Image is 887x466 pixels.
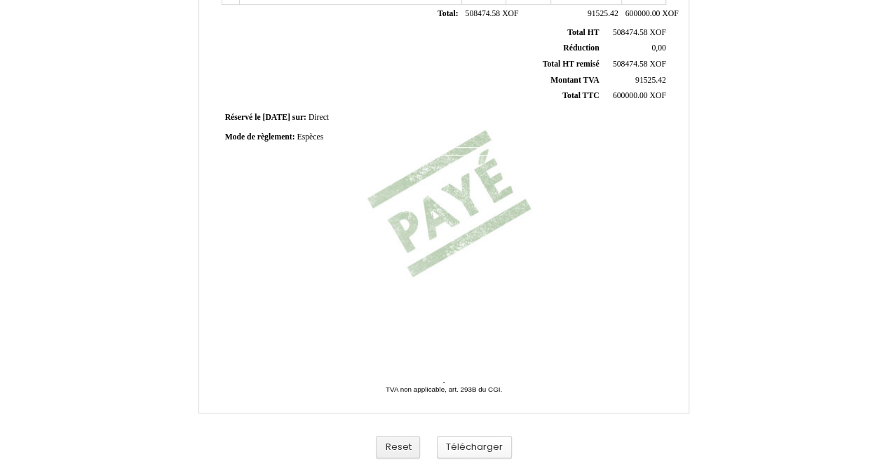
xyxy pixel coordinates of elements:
td: XOF [602,57,668,73]
button: Télécharger [437,436,512,459]
span: 91525.42 [635,76,666,85]
td: XOF [602,25,668,41]
span: 508474.58 [613,60,648,69]
span: Total HT [567,28,599,37]
span: Mode de règlement: [225,132,295,142]
span: TVA non applicable, art. 293B du CGI. [386,385,502,393]
td: XOF [622,4,666,24]
span: sur: [292,113,306,122]
span: - [442,378,445,385]
span: Total TTC [562,91,599,100]
span: Total HT remisé [542,60,599,69]
span: Réservé le [225,113,261,122]
span: 508474.58 [613,28,648,37]
span: Direct [309,113,329,122]
span: 0,00 [651,43,665,53]
span: [DATE] [262,113,290,122]
button: Reset [376,436,420,459]
span: 91525.42 [588,9,618,18]
td: XOF [461,4,506,24]
span: 600000.00 [625,9,661,18]
td: XOF [602,88,668,104]
span: 508474.58 [465,9,500,18]
span: Montant TVA [550,76,599,85]
span: Total: [438,9,458,18]
span: Réduction [563,43,599,53]
span: Espèces [297,132,323,142]
span: 600000.00 [613,91,648,100]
